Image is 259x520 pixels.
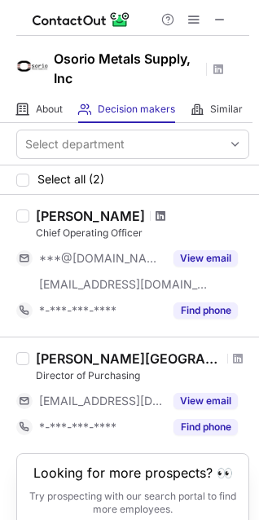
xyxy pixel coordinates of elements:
[16,50,49,82] img: 099085bc52dc91d733856627669739db
[36,368,249,383] div: Director of Purchasing
[36,350,222,367] div: [PERSON_NAME][GEOGRAPHIC_DATA]
[173,419,238,435] button: Reveal Button
[29,490,237,516] p: Try prospecting with our search portal to find more employees.
[39,251,164,266] span: ***@[DOMAIN_NAME]
[33,465,233,480] header: Looking for more prospects? 👀
[37,173,104,186] span: Select all (2)
[173,393,238,409] button: Reveal Button
[33,10,130,29] img: ContactOut v5.3.10
[36,226,249,240] div: Chief Operating Officer
[54,49,200,88] h1: Osorio Metals Supply, Inc
[210,103,243,116] span: Similar
[39,277,209,292] span: [EMAIL_ADDRESS][DOMAIN_NAME]
[173,302,238,319] button: Reveal Button
[98,103,175,116] span: Decision makers
[25,136,125,152] div: Select department
[173,250,238,267] button: Reveal Button
[36,208,145,224] div: [PERSON_NAME]
[39,394,164,408] span: [EMAIL_ADDRESS][DOMAIN_NAME]
[36,103,63,116] span: About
